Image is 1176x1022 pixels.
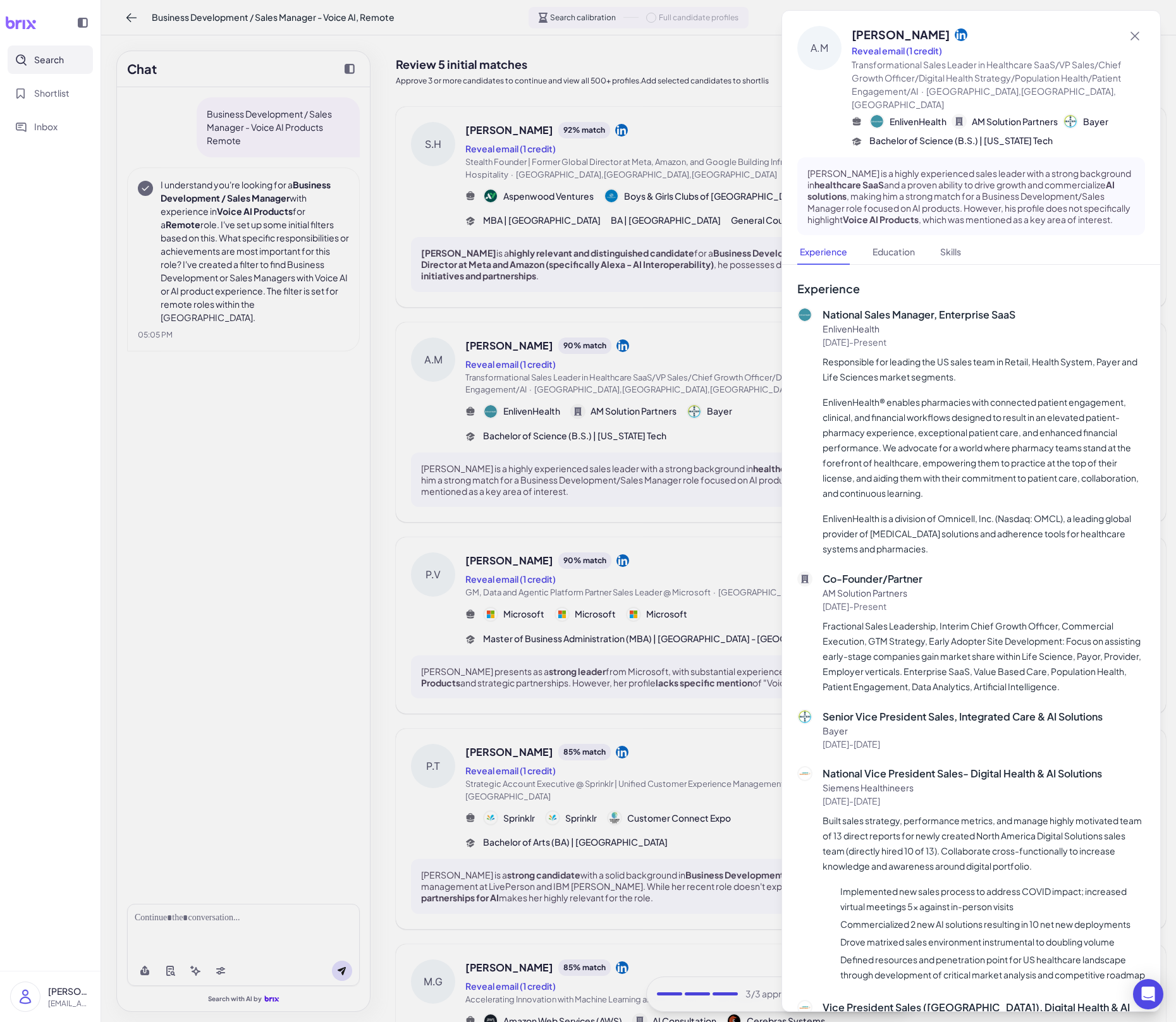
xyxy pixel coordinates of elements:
[34,120,58,133] span: Inbox
[823,336,1145,349] p: [DATE] - Present
[823,571,1145,587] p: Co-Founder/Partner
[797,26,842,70] div: A.M
[823,587,1145,600] p: AM Solution Partners
[869,134,1053,147] span: Bachelor of Science (B.S.) | [US_STATE] Tech
[807,167,1135,225] p: [PERSON_NAME] is a highly experienced sales leader with a strong background in and a proven abili...
[921,85,924,97] span: ·
[1133,979,1163,1009] div: Open Intercom Messenger
[823,354,1145,384] p: Responsible for leading the US sales team in Retail, Health System, Payer and Life Sciences marke...
[34,53,64,66] span: Search
[48,985,90,998] p: [PERSON_NAME]
[823,794,1145,808] p: [DATE] - [DATE]
[797,240,850,265] button: Experience
[852,59,1122,97] span: Transformational Sales Leader in Healthcare SaaS/VP Sales/Chief Growth Officer/Digital Health Str...
[890,115,946,128] span: EnlivenHealth
[823,394,1145,501] p: EnlivenHealth® enables pharmacies with connected patient engagement, clinical, and financial work...
[823,322,1145,336] p: EnlivenHealth
[843,214,919,225] strong: Voice AI Products
[823,813,1145,873] p: Built sales strategy, performance metrics, and manage highly motivated team of 13 direct reports ...
[823,618,1145,694] p: Fractional Sales Leadership, Interim Chief Growth Officer, Commercial Execution, GTM Strategy, Ea...
[852,26,950,43] span: [PERSON_NAME]
[852,85,1116,110] span: [GEOGRAPHIC_DATA],[GEOGRAPHIC_DATA],[GEOGRAPHIC_DATA]
[938,240,964,265] button: Skills
[871,115,883,128] img: 公司logo
[8,46,93,74] button: Search
[972,115,1058,128] span: AM Solution Partners
[799,308,811,321] img: 公司logo
[814,179,884,190] strong: healthcare SaaS
[799,767,811,780] img: 公司logo
[836,884,1145,914] li: Implemented new sales process to address COVID impact; increased virtual meetings 5x against in-p...
[823,738,1103,751] p: [DATE] - [DATE]
[823,781,1145,794] p: Siemens Healthineers
[799,710,811,723] img: 公司logo
[8,113,93,141] button: Inbox
[823,600,1145,613] p: [DATE] - Present
[807,179,1115,202] strong: AI solutions
[823,709,1103,724] p: Senior Vice President Sales, Integrated Care & AI Solutions
[836,952,1145,982] li: Defined resources and penetration point for US healthcare landscape through development of critic...
[797,280,1145,297] h3: Experience
[870,240,917,265] button: Education
[34,87,70,100] span: Shortlist
[836,916,1145,932] li: Commercialized 2 new AI solutions resulting in 10 net new deployments
[797,240,1145,265] nav: Tabs
[823,724,1103,738] p: Bayer
[799,1001,811,1014] img: 公司logo
[836,934,1145,949] li: Drove matrixed sales environment instrumental to doubling volume
[1083,115,1108,128] span: Bayer
[48,998,90,1009] p: [EMAIL_ADDRESS][DOMAIN_NAME]
[823,307,1145,322] p: National Sales Manager, Enterprise SaaS
[11,982,40,1011] img: user_logo.png
[823,766,1145,781] p: National Vice President Sales- Digital Health & AI Solutions
[8,79,93,107] button: Shortlist
[852,44,942,58] button: Reveal email (1 credit)
[823,511,1145,556] p: EnlivenHealth is a division of Omnicell, Inc. (Nasdaq: OMCL), a leading global provider of [MEDIC...
[1064,115,1077,128] img: 公司logo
